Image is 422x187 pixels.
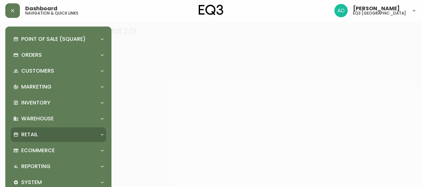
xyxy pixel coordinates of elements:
[353,6,400,11] span: [PERSON_NAME]
[21,179,42,186] p: System
[11,159,106,174] div: Reporting
[21,35,86,43] p: Point of Sale (Square)
[21,99,50,106] p: Inventory
[11,48,106,62] div: Orders
[21,51,42,59] p: Orders
[25,6,57,11] span: Dashboard
[21,83,51,91] p: Marketing
[334,4,348,17] img: 308eed972967e97254d70fe596219f44
[11,127,106,142] div: Retail
[21,67,54,75] p: Customers
[21,115,54,122] p: Warehouse
[11,80,106,94] div: Marketing
[21,163,50,170] p: Reporting
[353,11,406,15] h5: eq3 [GEOGRAPHIC_DATA]
[11,32,106,46] div: Point of Sale (Square)
[25,11,78,15] h5: navigation & quick links
[11,64,106,78] div: Customers
[21,147,55,154] p: Ecommerce
[21,131,38,138] p: Retail
[11,143,106,158] div: Ecommerce
[11,111,106,126] div: Warehouse
[11,95,106,110] div: Inventory
[199,5,223,15] img: logo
